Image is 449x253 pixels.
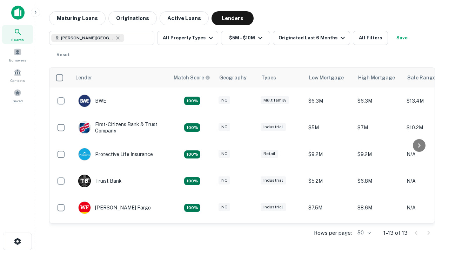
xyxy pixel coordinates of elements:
p: Rows per page: [314,229,352,237]
td: $8.8M [305,221,354,248]
div: NC [219,176,230,184]
td: $8.6M [354,194,403,221]
div: Originated Last 6 Months [279,34,347,42]
th: High Mortgage [354,68,403,87]
div: Industrial [261,203,286,211]
button: Originated Last 6 Months [273,31,350,45]
iframe: Chat Widget [414,174,449,208]
button: $5M - $10M [221,31,270,45]
div: Sale Range [407,73,436,82]
button: Maturing Loans [49,11,106,25]
a: Saved [2,86,33,105]
div: Matching Properties: 2, hasApolloMatch: undefined [184,123,200,132]
img: picture [79,202,91,214]
h6: Match Score [174,74,209,82]
img: capitalize-icon.png [11,6,25,20]
button: Active Loans [160,11,209,25]
div: 50 [355,228,372,238]
td: $6.8M [354,168,403,194]
div: Lender [75,73,92,82]
td: $9.2M [305,141,354,168]
img: picture [79,95,91,107]
div: Types [261,73,276,82]
div: NC [219,203,230,211]
div: Geography [219,73,247,82]
td: $6.3M [305,87,354,114]
th: Geography [215,68,257,87]
a: Borrowers [2,45,33,64]
div: [PERSON_NAME] Fargo [78,201,151,214]
p: T B [81,177,88,185]
span: Search [11,37,24,43]
div: Retail [261,150,278,158]
th: Types [257,68,305,87]
div: Capitalize uses an advanced AI algorithm to match your search with the best lender. The match sco... [174,74,210,82]
div: NC [219,123,230,131]
div: Protective Life Insurance [78,148,153,161]
span: Borrowers [9,57,26,63]
div: BWE [78,95,106,107]
td: $8.8M [354,221,403,248]
td: $6.3M [354,87,403,114]
button: Originations [108,11,157,25]
div: Low Mortgage [309,73,344,82]
div: Industrial [261,123,286,131]
div: Matching Properties: 3, hasApolloMatch: undefined [184,177,200,186]
button: Save your search to get updates of matches that match your search criteria. [391,31,413,45]
th: Capitalize uses an advanced AI algorithm to match your search with the best lender. The match sco... [169,68,215,87]
td: $7.5M [305,194,354,221]
td: $7M [354,114,403,141]
div: Matching Properties: 2, hasApolloMatch: undefined [184,204,200,212]
div: Matching Properties: 2, hasApolloMatch: undefined [184,150,200,159]
button: All Property Types [157,31,218,45]
button: All Filters [353,31,388,45]
div: Truist Bank [78,175,122,187]
a: Contacts [2,66,33,85]
td: $9.2M [354,141,403,168]
button: Lenders [212,11,254,25]
div: NC [219,96,230,104]
img: picture [79,122,91,134]
td: $5M [305,114,354,141]
a: Search [2,25,33,44]
div: First-citizens Bank & Trust Company [78,121,162,134]
div: NC [219,150,230,158]
th: Lender [71,68,169,87]
div: High Mortgage [358,73,395,82]
div: Matching Properties: 2, hasApolloMatch: undefined [184,97,200,105]
span: Contacts [11,78,25,83]
th: Low Mortgage [305,68,354,87]
p: 1–13 of 13 [383,229,408,237]
td: $5.2M [305,168,354,194]
span: [PERSON_NAME][GEOGRAPHIC_DATA], [GEOGRAPHIC_DATA] [61,35,114,41]
img: picture [79,148,91,160]
button: Reset [52,48,74,62]
div: Industrial [261,176,286,184]
span: Saved [13,98,23,104]
div: Multifamily [261,96,289,104]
